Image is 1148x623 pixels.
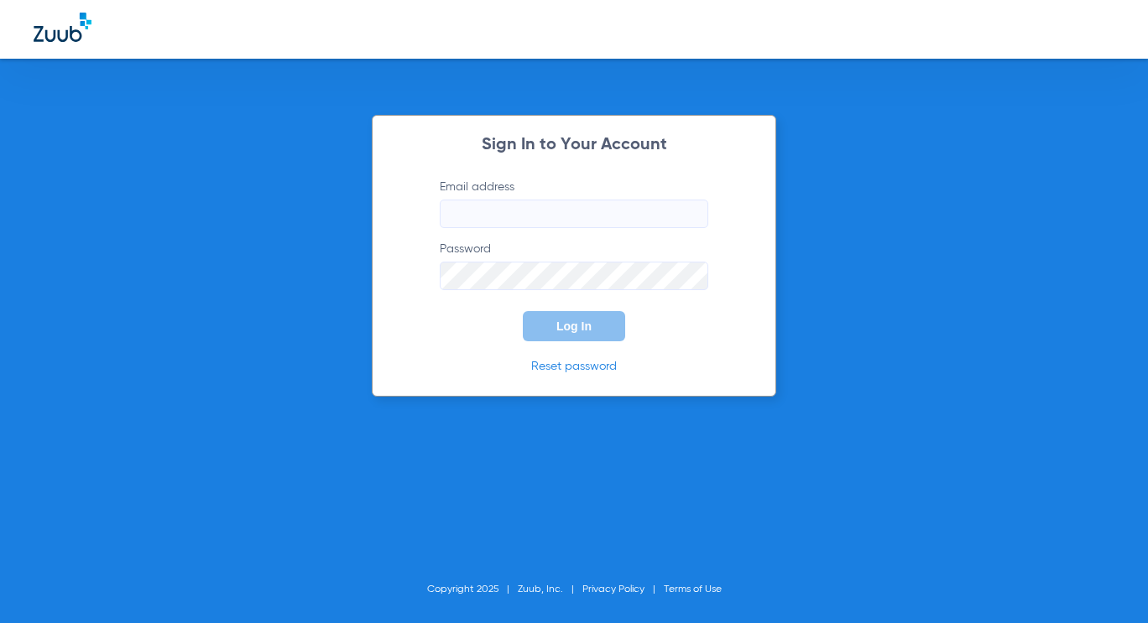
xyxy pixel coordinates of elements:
a: Reset password [531,361,617,372]
input: Password [440,262,708,290]
img: Zuub Logo [34,13,91,42]
button: Log In [523,311,625,341]
h2: Sign In to Your Account [415,137,733,153]
a: Terms of Use [664,584,722,594]
label: Password [440,241,708,290]
label: Email address [440,179,708,228]
a: Privacy Policy [582,584,644,594]
li: Zuub, Inc. [518,581,582,598]
li: Copyright 2025 [427,581,518,598]
span: Log In [556,319,592,333]
input: Email address [440,200,708,228]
